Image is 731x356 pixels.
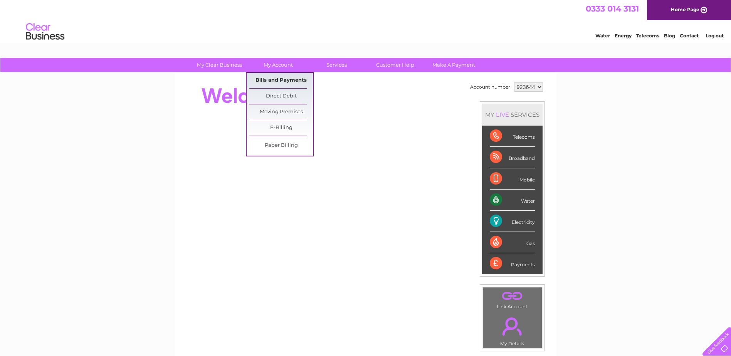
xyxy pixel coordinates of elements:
[482,104,543,126] div: MY SERVICES
[615,33,632,39] a: Energy
[249,89,313,104] a: Direct Debit
[706,33,724,39] a: Log out
[184,4,548,37] div: Clear Business is a trading name of Verastar Limited (registered in [GEOGRAPHIC_DATA] No. 3667643...
[249,138,313,153] a: Paper Billing
[490,211,535,232] div: Electricity
[249,73,313,88] a: Bills and Payments
[25,20,65,44] img: logo.png
[485,313,540,340] a: .
[595,33,610,39] a: Water
[246,58,310,72] a: My Account
[680,33,699,39] a: Contact
[490,168,535,190] div: Mobile
[490,147,535,168] div: Broadband
[305,58,368,72] a: Services
[494,111,511,118] div: LIVE
[490,190,535,211] div: Water
[490,253,535,274] div: Payments
[482,287,542,311] td: Link Account
[482,311,542,349] td: My Details
[422,58,486,72] a: Make A Payment
[249,120,313,136] a: E-Billing
[485,289,540,303] a: .
[664,33,675,39] a: Blog
[636,33,659,39] a: Telecoms
[490,232,535,253] div: Gas
[468,81,512,94] td: Account number
[586,4,639,13] a: 0333 014 3131
[363,58,427,72] a: Customer Help
[249,104,313,120] a: Moving Premises
[188,58,251,72] a: My Clear Business
[490,126,535,147] div: Telecoms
